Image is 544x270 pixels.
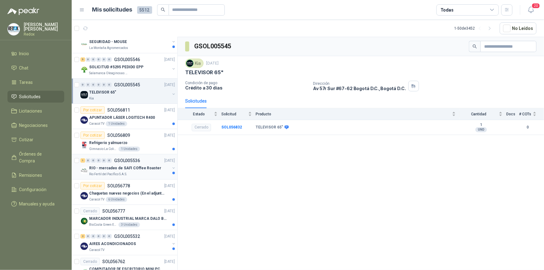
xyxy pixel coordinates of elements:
div: 0 [91,234,96,239]
p: Dirección [313,81,406,86]
th: Producto [256,108,460,120]
p: [DATE] [164,259,175,265]
div: 0 [86,83,90,87]
div: 0 [107,57,112,62]
span: Licitaciones [19,108,42,114]
img: Company Logo [186,60,193,67]
div: 5 [80,57,85,62]
div: Todas [440,7,454,13]
th: Solicitud [221,108,256,120]
p: Caracol TV [89,248,104,253]
div: 0 [102,158,106,163]
div: Cerrado [80,258,100,265]
div: 0 [96,83,101,87]
button: No Leídos [500,22,537,34]
p: [PERSON_NAME] [PERSON_NAME] [24,22,64,31]
div: 2 [80,234,85,239]
div: 0 [96,158,101,163]
span: Tareas [19,79,33,86]
p: RIO - mercadeo de SAFI COffee Roaster [89,165,161,171]
span: Producto [256,112,451,116]
div: Por cotizar [80,132,105,139]
img: Company Logo [8,23,20,35]
b: 0 [519,124,537,130]
a: 1 0 0 0 0 0 GSOL005549[DATE] Company LogoSEGURIDAD - MOUSELa Montaña Agromercados [80,31,176,51]
p: TELEVISOR 65" [89,89,116,95]
a: Licitaciones [7,105,64,117]
img: Company Logo [80,116,88,124]
img: Company Logo [80,243,88,250]
p: Kia [89,96,94,101]
th: # COTs [519,108,544,120]
div: 0 [107,234,112,239]
div: Por cotizar [80,182,105,190]
div: Cerrado [192,124,211,131]
img: Company Logo [80,41,88,48]
img: Company Logo [80,167,88,174]
div: Solicitudes [185,98,207,104]
a: 1 0 0 0 0 0 GSOL005536[DATE] Company LogoRIO - mercadeo de SAFI COffee RoasterRio Fertil del Pací... [80,157,176,177]
p: SOL056809 [107,133,130,137]
div: Cerrado [80,207,100,215]
p: [DATE] [164,183,175,189]
h3: GSOL005545 [194,41,232,51]
p: TELEVISOR 65" [185,69,224,76]
p: [DATE] [164,133,175,138]
p: GSOL005536 [114,158,140,163]
div: Por cotizar [80,106,105,114]
div: 0 [102,83,106,87]
a: Cotizar [7,134,64,146]
div: 0 [102,234,106,239]
p: GSOL005545 [114,83,140,87]
div: 0 [91,57,96,62]
a: Por cotizarSOL056809[DATE] Company LogoRefrigerio y almuerzoGimnasio La Colina1 Unidades [72,129,177,154]
img: Company Logo [80,217,88,225]
div: 0 [86,234,90,239]
a: Manuales y ayuda [7,198,64,210]
p: [DATE] [164,82,175,88]
span: Solicitudes [19,93,41,100]
p: Chaquetas nuevas negocios (En el adjunto mas informacion) [89,190,167,196]
p: GSOL005532 [114,234,140,239]
a: CerradoSOL056777[DATE] Company LogoMARCADOR INDUSTRIAL MARCA DALO BLANCOBioCosta Green Energy S.A... [72,205,177,230]
a: Inicio [7,48,64,60]
a: Solicitudes [7,91,64,103]
p: Condición de pago [185,81,308,85]
h1: Mis solicitudes [92,5,132,14]
p: [DATE] [164,107,175,113]
span: 5512 [137,6,152,14]
a: Órdenes de Compra [7,148,64,167]
p: Caracol TV [89,121,104,126]
p: APUNTADOR LÁSER LOGITECH R400 [89,115,155,121]
div: 1 [80,158,85,163]
span: search [473,44,477,49]
p: SOL056778 [107,184,130,188]
p: GSOL005546 [114,57,140,62]
div: 0 [80,83,85,87]
p: Redox [24,32,64,36]
p: BioCosta Green Energy S.A.S [89,222,117,227]
div: 0 [96,57,101,62]
b: TELEVISOR 65" [256,125,283,130]
span: Cantidad [460,112,498,116]
div: 3 Unidades [118,222,140,227]
a: 5 0 0 0 0 0 GSOL005546[DATE] Company LogoSOLICITUD #5295 PEDIDO EPPSalamanca Oleaginosas SAS [80,56,176,76]
a: SOL056832 [221,125,242,129]
a: Remisiones [7,169,64,181]
p: Rio Fertil del Pacífico S.A.S. [89,172,127,177]
p: Gimnasio La Colina [89,147,117,152]
a: Negociaciones [7,119,64,131]
span: 20 [532,3,540,9]
span: Inicio [19,50,29,57]
span: search [161,7,165,12]
div: 1 Unidades [106,121,127,126]
span: Chat [19,65,29,71]
span: Remisiones [19,172,42,179]
span: Manuales y ayuda [19,200,55,207]
a: Tareas [7,76,64,88]
img: Logo peakr [7,7,39,15]
div: 0 [86,158,90,163]
p: [DATE] [206,60,219,66]
p: Caracol TV [89,197,104,202]
div: 1 Unidades [118,147,140,152]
